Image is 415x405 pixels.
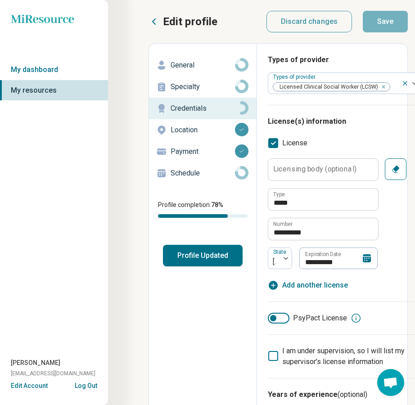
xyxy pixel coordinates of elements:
p: Schedule [171,168,235,179]
p: Location [171,125,235,135]
span: Add another license [282,280,348,291]
p: General [171,60,235,71]
input: credential.licenses.0.name [268,189,378,210]
span: Licensed Clinical Social Worker (LCSW) [273,83,381,91]
label: Type [273,192,285,197]
a: Payment [149,141,257,162]
p: Specialty [171,81,235,92]
span: [PERSON_NAME] [11,358,60,368]
label: Licensing body (optional) [273,166,356,173]
p: Edit profile [163,14,217,29]
button: Add another license [268,280,348,291]
button: Save [363,11,408,32]
a: Location [149,119,257,141]
button: Profile Updated [163,245,243,266]
label: Number [273,221,293,227]
label: Types of provider [273,74,317,80]
label: PsyPact License [268,313,347,324]
span: License [282,138,307,148]
a: Schedule [149,162,257,184]
p: Payment [171,146,235,157]
button: Log Out [75,381,97,388]
div: Profile completion [158,214,248,218]
button: Discard changes [266,11,352,32]
p: Credentials [171,103,235,114]
span: [EMAIL_ADDRESS][DOMAIN_NAME] [11,369,95,378]
div: Open chat [377,369,404,396]
button: Edit Account [11,381,48,391]
span: 78 % [211,201,223,208]
a: General [149,54,257,76]
a: Credentials [149,98,257,119]
span: (optional) [338,390,367,399]
span: I am under supervision, so I will list my supervisor’s license information [282,346,405,366]
label: State [273,249,288,255]
button: Edit profile [149,14,217,29]
a: Specialty [149,76,257,98]
div: Profile completion: [149,195,257,223]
